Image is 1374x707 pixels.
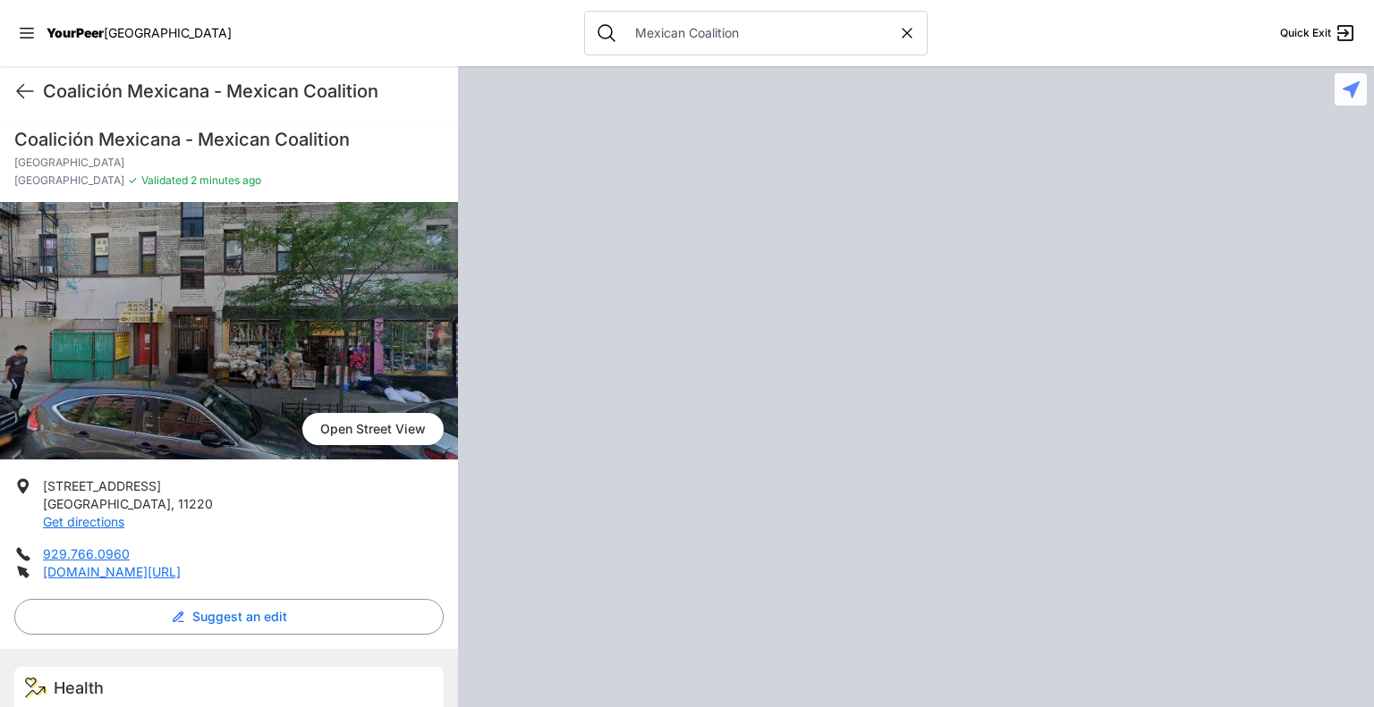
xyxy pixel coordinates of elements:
[43,546,130,561] a: 929.766.0960
[47,25,104,40] span: YourPeer
[104,25,232,40] span: [GEOGRAPHIC_DATA]
[14,127,444,152] h1: Coalición Mexicana - Mexican Coalition
[43,79,444,104] h1: Coalición Mexicana - Mexican Coalition
[1280,22,1356,44] a: Quick Exit
[54,678,104,697] span: Health
[43,564,181,579] a: [DOMAIN_NAME][URL]
[14,173,124,188] span: [GEOGRAPHIC_DATA]
[624,24,898,42] input: Search
[188,173,261,187] span: 2 minutes ago
[47,28,232,38] a: YourPeer[GEOGRAPHIC_DATA]
[302,413,444,445] span: Open Street View
[171,496,174,511] span: ,
[14,156,444,170] p: [GEOGRAPHIC_DATA]
[43,496,171,511] span: [GEOGRAPHIC_DATA]
[178,496,213,511] span: 11220
[192,608,287,626] span: Suggest an edit
[1280,26,1331,40] span: Quick Exit
[43,478,161,493] span: [STREET_ADDRESS]
[141,173,188,187] span: Validated
[128,173,138,188] span: ✓
[43,514,124,529] a: Get directions
[14,599,444,635] button: Suggest an edit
